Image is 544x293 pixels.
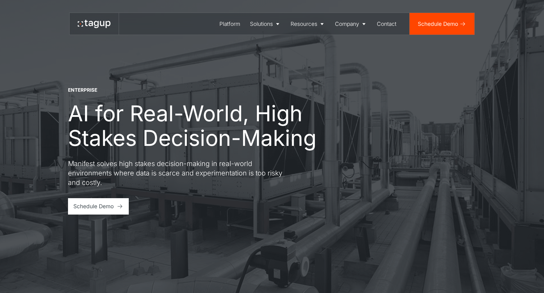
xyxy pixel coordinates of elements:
div: Platform [219,20,240,28]
div: Solutions [250,20,273,28]
a: Resources [286,13,330,35]
div: Contact [377,20,396,28]
a: Solutions [245,13,286,35]
div: ENTERPRISE [68,87,97,93]
div: Schedule Demo [73,202,114,210]
a: Contact [372,13,401,35]
a: Company [330,13,372,35]
div: Resources [291,20,317,28]
a: Platform [215,13,245,35]
div: Company [335,20,359,28]
h1: AI for Real-World, High Stakes Decision-Making [68,101,332,151]
div: Schedule Demo [418,20,458,28]
p: Manifest solves high stakes decision-making in real-world environments where data is scarce and e... [68,159,295,187]
a: Schedule Demo [410,13,474,35]
a: Schedule Demo [68,198,129,215]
